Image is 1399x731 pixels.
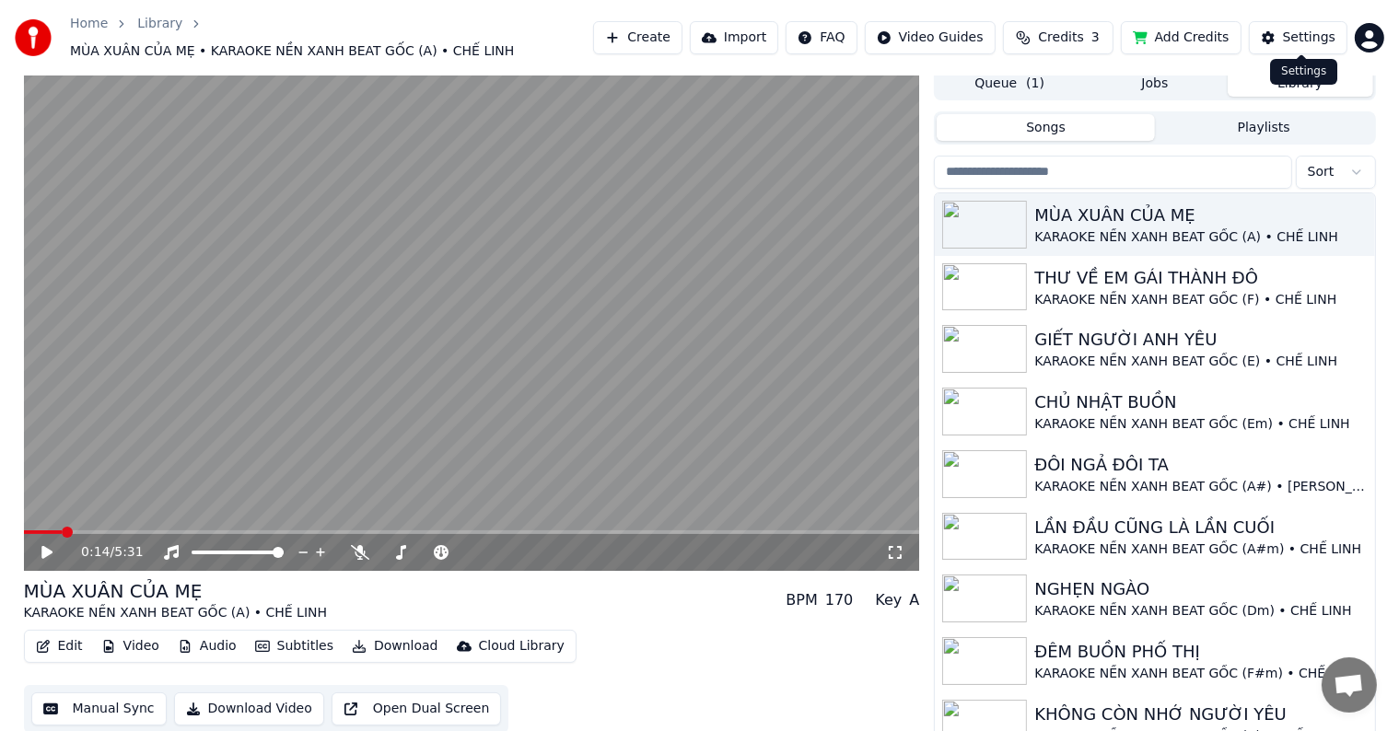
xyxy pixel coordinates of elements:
[825,589,854,611] div: 170
[1249,21,1347,54] button: Settings
[31,692,167,725] button: Manual Sync
[170,633,244,659] button: Audio
[114,543,143,562] span: 5:31
[1091,29,1100,47] span: 3
[1034,353,1367,371] div: KARAOKE NỀN XANH BEAT GỐC (E) • CHẾ LINH
[1034,478,1367,496] div: KARAOKE NỀN XANH BEAT GỐC (A#) • [PERSON_NAME]
[70,42,514,61] span: MÙA XUÂN CỦA MẸ • KARAOKE NỀN XANH BEAT GỐC (A) • CHẾ LINH
[1034,327,1367,353] div: GIẾT NGƯỜI ANH YÊU
[479,637,565,656] div: Cloud Library
[1121,21,1242,54] button: Add Credits
[865,21,996,54] button: Video Guides
[1082,70,1228,97] button: Jobs
[1034,665,1367,683] div: KARAOKE NỀN XANH BEAT GỐC (F#m) • CHẾ LINH
[1026,75,1044,93] span: ( 1 )
[1034,576,1367,602] div: NGHẸN NGÀO
[1034,515,1367,540] div: LẦN ĐẦU CŨNG LÀ LẦN CUỐI
[1034,452,1367,478] div: ĐÔI NGẢ ĐÔI TA
[909,589,919,611] div: A
[1034,540,1367,559] div: KARAOKE NỀN XANH BEAT GỐC (A#m) • CHẾ LINH
[786,589,817,611] div: BPM
[1155,114,1373,141] button: Playlists
[332,692,502,725] button: Open Dual Screen
[1003,21,1113,54] button: Credits3
[70,15,593,61] nav: breadcrumb
[1034,203,1367,228] div: MÙA XUÂN CỦA MẸ
[70,15,108,33] a: Home
[875,589,902,611] div: Key
[1308,163,1335,181] span: Sort
[937,114,1155,141] button: Songs
[1270,59,1337,85] div: Settings
[1322,657,1377,713] div: Open chat
[137,15,182,33] a: Library
[1228,70,1373,97] button: Library
[1034,702,1367,727] div: KHÔNG CÒN NHỚ NGƯỜI YÊU
[1034,291,1367,309] div: KARAOKE NỀN XANH BEAT GỐC (F) • CHẾ LINH
[786,21,857,54] button: FAQ
[937,70,1082,97] button: Queue
[81,543,110,562] span: 0:14
[593,21,682,54] button: Create
[24,604,328,622] div: KARAOKE NỀN XANH BEAT GỐC (A) • CHẾ LINH
[29,633,90,659] button: Edit
[344,633,446,659] button: Download
[1034,415,1367,434] div: KARAOKE NỀN XANH BEAT GỐC (Em) • CHẾ LINH
[1034,389,1367,415] div: CHỦ NHẬT BUỒN
[690,21,778,54] button: Import
[15,19,52,56] img: youka
[81,543,125,562] div: /
[94,633,167,659] button: Video
[248,633,341,659] button: Subtitles
[174,692,324,725] button: Download Video
[1283,29,1335,47] div: Settings
[1038,29,1083,47] span: Credits
[24,578,328,604] div: MÙA XUÂN CỦA MẸ
[1034,265,1367,291] div: THƯ VỀ EM GÁI THÀNH ĐÔ
[1034,228,1367,247] div: KARAOKE NỀN XANH BEAT GỐC (A) • CHẾ LINH
[1034,639,1367,665] div: ĐÊM BUỒN PHỐ THỊ
[1034,602,1367,621] div: KARAOKE NỀN XANH BEAT GỐC (Dm) • CHẾ LINH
